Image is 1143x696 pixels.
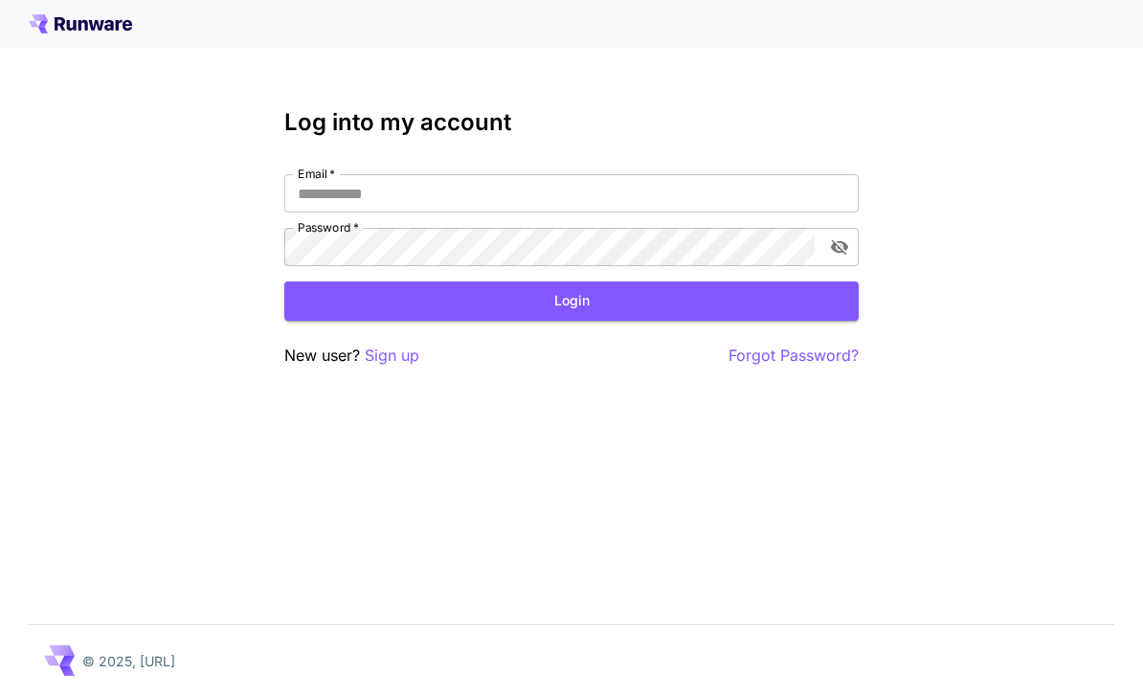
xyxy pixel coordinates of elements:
[298,219,359,236] label: Password
[298,166,335,182] label: Email
[82,651,175,671] p: © 2025, [URL]
[284,281,859,321] button: Login
[365,344,419,368] button: Sign up
[284,344,419,368] p: New user?
[284,109,859,136] h3: Log into my account
[822,230,857,264] button: toggle password visibility
[728,344,859,368] button: Forgot Password?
